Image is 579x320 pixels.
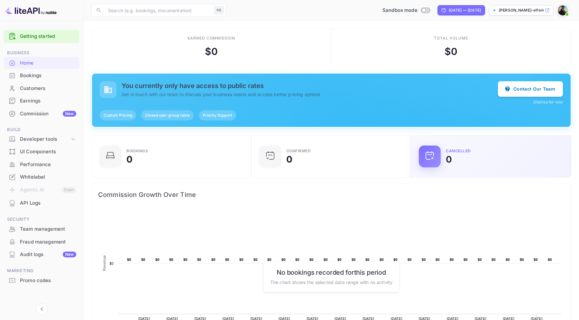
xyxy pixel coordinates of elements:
[4,158,79,170] a: Performance
[102,255,107,271] text: Revenue
[20,136,70,143] div: Developer tools
[4,267,79,274] span: Marketing
[20,85,76,92] div: Customers
[63,111,76,117] div: New
[450,258,454,262] text: $0
[270,269,392,276] h6: No bookings recorded for this period
[253,258,258,262] text: $0
[4,236,79,248] div: Fraud management
[4,197,79,209] a: API Logs
[4,216,79,223] span: Security
[20,59,76,67] div: Home
[122,82,498,90] h5: You currently only have access to public rates
[4,146,79,157] a: UI Components
[337,258,342,262] text: $0
[214,6,224,14] div: ⌘K
[4,69,79,81] a: Bookings
[20,277,76,284] div: Promo codes
[267,258,271,262] text: $0
[281,258,286,262] text: $0
[533,99,563,105] button: Dismiss for now
[4,30,79,43] div: Getting started
[309,258,314,262] text: $0
[188,35,235,41] div: Earned commission
[20,226,76,233] div: Team management
[4,236,79,248] a: Fraud management
[183,258,188,262] text: $0
[4,57,79,69] a: Home
[446,149,471,153] div: CANCELLED
[20,251,76,258] div: Audit logs
[4,82,79,95] div: Customers
[380,7,432,14] div: Switch to Production mode
[109,262,114,265] text: $0
[20,161,76,168] div: Performance
[20,97,76,105] div: Earnings
[4,57,79,69] div: Home
[20,72,76,79] div: Bookings
[365,258,370,262] text: $0
[499,7,544,13] p: [PERSON_NAME]-elferkh-k8rs.nui...
[122,91,498,98] p: Get in touch with our team to discuss your business needs and access better pricing options
[4,126,79,133] span: Build
[4,134,79,145] div: Developer tools
[126,149,148,153] div: Bookings
[141,258,145,262] text: $0
[4,223,79,236] div: Team management
[270,279,392,286] p: The chart shows the selected date range with no activity
[20,173,76,181] div: Whitelabel
[393,258,398,262] text: $0
[445,44,457,59] div: $ 0
[4,49,79,57] span: Business
[464,258,468,262] text: $0
[520,258,524,262] text: $0
[380,258,384,262] text: $0
[295,258,299,262] text: $0
[434,35,468,41] div: Total volume
[199,112,236,118] span: Priority Support
[98,190,565,200] span: Commission Growth Over Time
[4,69,79,82] div: Bookings
[422,258,426,262] text: $0
[4,274,79,286] a: Promo codes
[141,112,193,118] span: Closed user group rates
[4,171,79,183] div: Whitelabel
[4,82,79,94] a: Customers
[4,108,79,120] a: CommissionNew
[104,4,212,17] input: Search (e.g. bookings, documentation)
[126,155,133,164] div: 0
[408,258,412,262] text: $0
[382,7,418,14] span: Sandbox mode
[20,110,76,118] div: Commission
[506,258,510,262] text: $0
[169,258,173,262] text: $0
[4,95,79,107] a: Earnings
[20,200,76,207] div: API Logs
[558,5,568,15] img: Jaber Elferkh
[20,33,76,40] a: Getting started
[478,258,482,262] text: $0
[324,258,328,262] text: $0
[5,5,57,15] img: LiteAPI logo
[20,238,76,246] div: Fraud management
[286,149,311,153] div: Confirmed
[436,258,440,262] text: $0
[127,258,131,262] text: $0
[352,258,356,262] text: $0
[548,258,552,262] text: $0
[205,44,218,59] div: $ 0
[155,258,160,262] text: $0
[4,248,79,260] a: Audit logsNew
[36,303,48,315] button: Collapse navigation
[239,258,244,262] text: $0
[4,197,79,209] div: API Logs
[498,81,563,97] button: Contact Our Team
[197,258,201,262] text: $0
[492,258,496,262] text: $0
[225,258,229,262] text: $0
